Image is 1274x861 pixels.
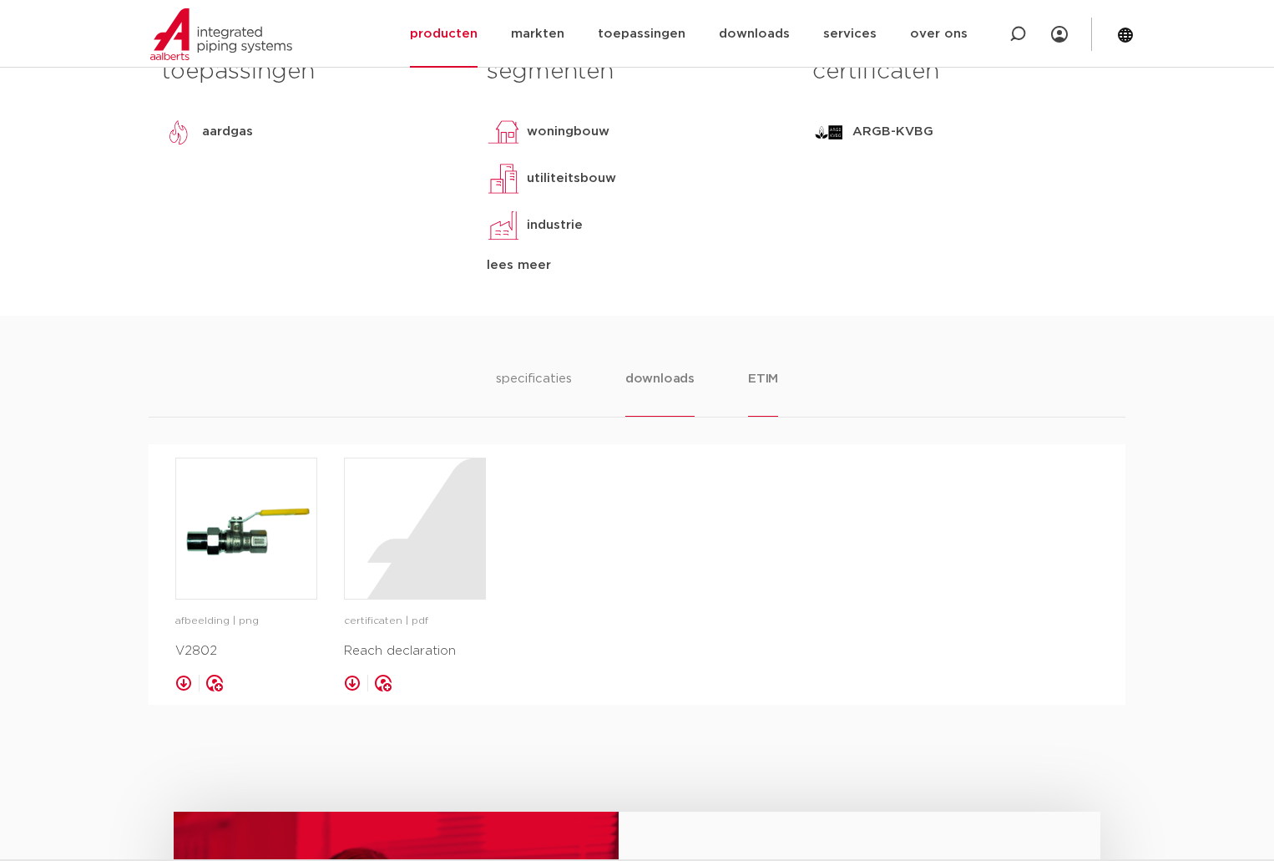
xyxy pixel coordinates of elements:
[175,641,317,661] p: V2802
[176,458,316,599] img: image for V2802
[812,55,1112,89] h3: certificaten
[852,122,933,142] p: ARGB-KVBG
[748,369,778,417] li: ETIM
[487,55,786,89] h3: segmenten
[487,162,520,195] img: utiliteitsbouw
[175,458,317,600] a: image for V2802
[487,209,520,242] img: industrie
[344,613,486,630] p: certificaten | pdf
[496,369,572,417] li: specificaties
[527,122,609,142] p: woningbouw
[202,122,253,142] p: aardgas
[487,256,786,276] div: lees meer
[162,55,462,89] h3: toepassingen
[527,169,616,189] p: utiliteitsbouw
[527,215,583,236] p: industrie
[162,115,195,149] img: aardgas
[344,641,486,661] p: Reach declaration
[625,369,695,417] li: downloads
[812,115,846,149] img: ARGB-KVBG
[175,613,317,630] p: afbeelding | png
[487,115,520,149] img: woningbouw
